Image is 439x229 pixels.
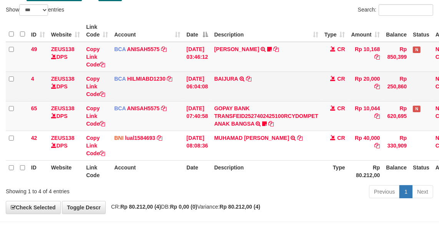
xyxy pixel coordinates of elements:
[337,105,345,111] span: CR
[375,143,380,149] a: Copy Rp 40,000 to clipboard
[51,105,75,111] a: ZEUS138
[114,46,126,52] span: BCA
[410,160,432,182] th: Status
[183,101,211,131] td: [DATE] 07:40:58
[51,135,75,141] a: ZEUS138
[51,76,75,82] a: ZEUS138
[28,160,48,182] th: ID
[348,20,383,42] th: Amount: activate to sort column ascending
[107,204,260,210] span: CR: DB: Variance:
[297,135,303,141] a: Copy MUHAMAD RUSLAN LAYN to clipboard
[410,20,432,42] th: Status
[214,105,318,127] a: GOPAY BANK TRANSFEID2527402425100RCYDOMPET ANAK BANGSA
[383,20,410,42] th: Balance
[214,135,289,141] a: MUHAMAD [PERSON_NAME]
[86,105,105,127] a: Copy Link Code
[125,135,155,141] a: lual1584693
[48,42,83,72] td: DPS
[167,76,172,82] a: Copy HILMIABD1230 to clipboard
[48,20,83,42] th: Website: activate to sort column ascending
[183,42,211,72] td: [DATE] 03:46:12
[383,71,410,101] td: Rp 250,860
[51,46,75,52] a: ZEUS138
[348,131,383,160] td: Rp 40,000
[31,135,37,141] span: 42
[120,204,161,210] strong: Rp 80.212,00 (4)
[48,101,83,131] td: DPS
[183,131,211,160] td: [DATE] 08:08:36
[183,20,211,42] th: Date: activate to sort column descending
[127,105,160,111] a: ANISAH5575
[348,101,383,131] td: Rp 10,044
[337,46,345,52] span: CR
[369,185,400,198] a: Previous
[246,76,251,82] a: Copy BAIJURA to clipboard
[321,20,348,42] th: Type: activate to sort column ascending
[161,46,166,52] a: Copy ANISAH5575 to clipboard
[161,105,166,111] a: Copy ANISAH5575 to clipboard
[48,71,83,101] td: DPS
[375,54,380,60] a: Copy Rp 10,168 to clipboard
[111,20,183,42] th: Account: activate to sort column ascending
[86,76,105,97] a: Copy Link Code
[170,204,197,210] strong: Rp 0,00 (0)
[211,20,321,42] th: Description: activate to sort column ascending
[211,160,321,182] th: Description
[114,135,123,141] span: BNI
[83,20,111,42] th: Link Code: activate to sort column ascending
[28,20,48,42] th: ID: activate to sort column ascending
[375,113,380,119] a: Copy Rp 10,044 to clipboard
[31,46,37,52] span: 49
[6,4,64,16] label: Show entries
[412,185,433,198] a: Next
[375,83,380,90] a: Copy Rp 20,000 to clipboard
[383,101,410,131] td: Rp 620,695
[321,160,348,182] th: Type
[337,76,345,82] span: CR
[413,46,421,53] span: Has Note
[214,46,259,52] a: [PERSON_NAME]
[379,4,433,16] input: Search:
[31,105,37,111] span: 65
[399,185,412,198] a: 1
[413,106,421,112] span: Has Note
[273,46,279,52] a: Copy INA PAUJANAH to clipboard
[6,184,177,195] div: Showing 1 to 4 of 4 entries
[114,76,126,82] span: BCA
[114,105,126,111] span: BCA
[268,121,274,127] a: Copy GOPAY BANK TRANSFEID2527402425100RCYDOMPET ANAK BANGSA to clipboard
[127,76,166,82] a: HILMIABD1230
[83,160,111,182] th: Link Code
[383,131,410,160] td: Rp 330,909
[48,131,83,160] td: DPS
[219,204,260,210] strong: Rp 80.212,00 (4)
[358,4,433,16] label: Search:
[183,71,211,101] td: [DATE] 06:04:08
[127,46,160,52] a: ANISAH5575
[348,160,383,182] th: Rp 80.212,00
[31,76,34,82] span: 4
[19,4,48,16] select: Showentries
[62,201,106,214] a: Toggle Descr
[6,201,61,214] a: Check Selected
[86,135,105,156] a: Copy Link Code
[157,135,162,141] a: Copy lual1584693 to clipboard
[348,42,383,72] td: Rp 10,168
[383,160,410,182] th: Balance
[48,160,83,182] th: Website
[337,135,345,141] span: CR
[214,76,238,82] a: BAIJURA
[383,42,410,72] td: Rp 850,399
[183,160,211,182] th: Date
[348,71,383,101] td: Rp 20,000
[86,46,105,68] a: Copy Link Code
[111,160,183,182] th: Account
